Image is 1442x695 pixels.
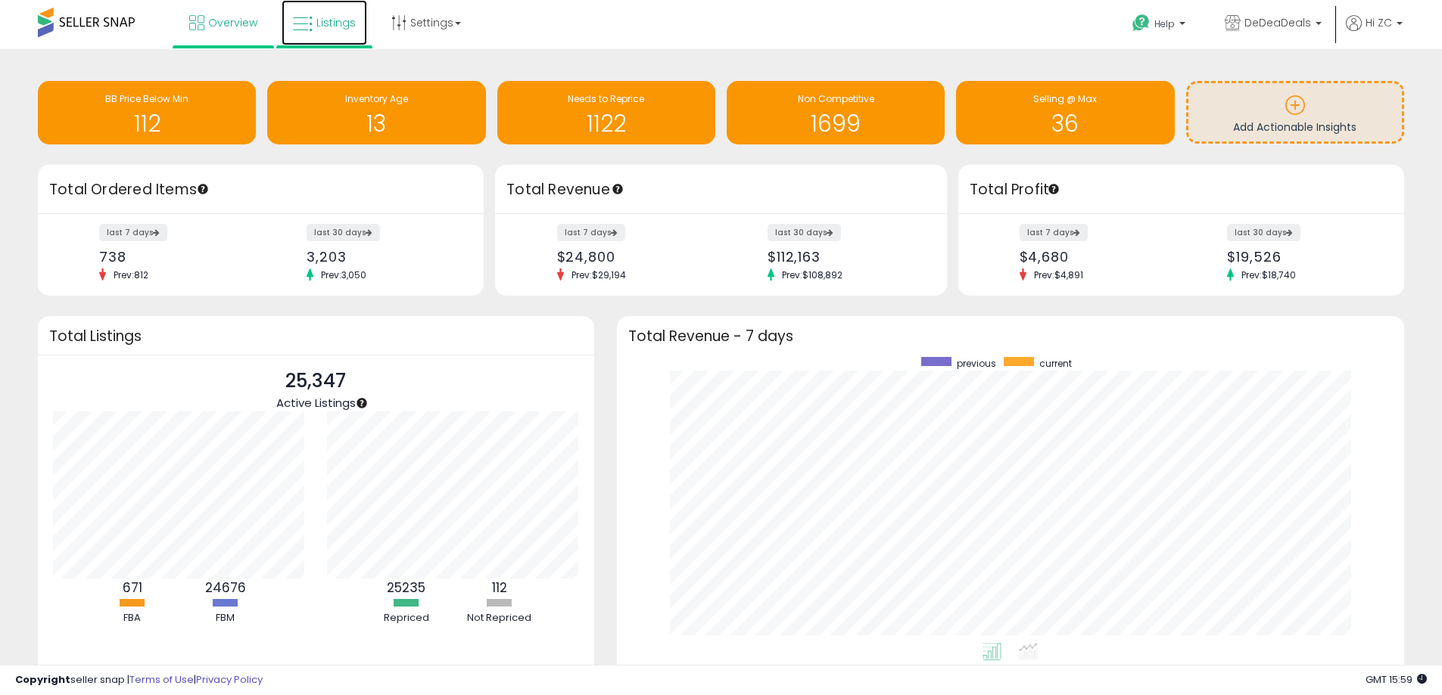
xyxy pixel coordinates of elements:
[1244,15,1311,30] span: DeDeaDeals
[557,249,710,265] div: $24,800
[1026,268,1091,281] span: Prev: $4,891
[798,92,874,105] span: Non Competitive
[106,268,156,281] span: Prev: 812
[1020,249,1170,265] div: $4,680
[1039,357,1072,370] span: current
[957,357,996,370] span: previous
[568,92,644,105] span: Needs to Reprice
[307,224,380,241] label: last 30 days
[49,330,583,342] h3: Total Listings
[99,224,167,241] label: last 7 days
[105,92,188,105] span: BB Price Below Min
[628,330,1393,342] h3: Total Revenue - 7 days
[1227,249,1378,265] div: $19,526
[87,611,178,625] div: FBA
[180,611,271,625] div: FBM
[454,611,545,625] div: Not Repriced
[205,579,246,597] b: 24676
[1346,15,1403,49] a: Hi ZC
[734,111,937,136] h1: 1699
[492,579,507,597] b: 112
[196,672,263,687] a: Privacy Policy
[355,396,369,410] div: Tooltip anchor
[1233,119,1356,135] span: Add Actionable Insights
[497,81,715,144] a: Needs to Reprice 1122
[1033,92,1097,105] span: Selling @ Max
[275,111,478,136] h1: 13
[1020,224,1088,241] label: last 7 days
[727,81,945,144] a: Non Competitive 1699
[956,81,1174,144] a: Selling @ Max 36
[1227,224,1300,241] label: last 30 days
[361,611,452,625] div: Repriced
[768,224,841,241] label: last 30 days
[1366,672,1427,687] span: 2025-08-12 15:59 GMT
[611,182,624,196] div: Tooltip anchor
[276,367,356,396] p: 25,347
[506,179,936,200] h3: Total Revenue
[564,268,634,281] span: Prev: $29,194
[1154,17,1175,30] span: Help
[196,182,210,196] div: Tooltip anchor
[964,111,1166,136] h1: 36
[316,15,356,30] span: Listings
[1366,15,1392,30] span: Hi ZC
[774,268,850,281] span: Prev: $108,892
[267,81,485,144] a: Inventory Age 13
[129,672,194,687] a: Terms of Use
[123,579,142,597] b: 671
[276,395,356,411] span: Active Listings
[557,224,625,241] label: last 7 days
[15,672,70,687] strong: Copyright
[387,579,425,597] b: 25235
[1120,2,1201,49] a: Help
[15,673,263,687] div: seller snap | |
[1234,268,1303,281] span: Prev: $18,740
[768,249,920,265] div: $112,163
[1132,14,1151,33] i: Get Help
[505,111,708,136] h1: 1122
[1047,182,1060,196] div: Tooltip anchor
[45,111,248,136] h1: 112
[1188,83,1402,141] a: Add Actionable Insights
[49,179,472,200] h3: Total Ordered Items
[208,15,257,30] span: Overview
[38,81,256,144] a: BB Price Below Min 112
[313,268,374,281] span: Prev: 3,050
[99,249,250,265] div: 738
[345,92,408,105] span: Inventory Age
[970,179,1393,200] h3: Total Profit
[307,249,457,265] div: 3,203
